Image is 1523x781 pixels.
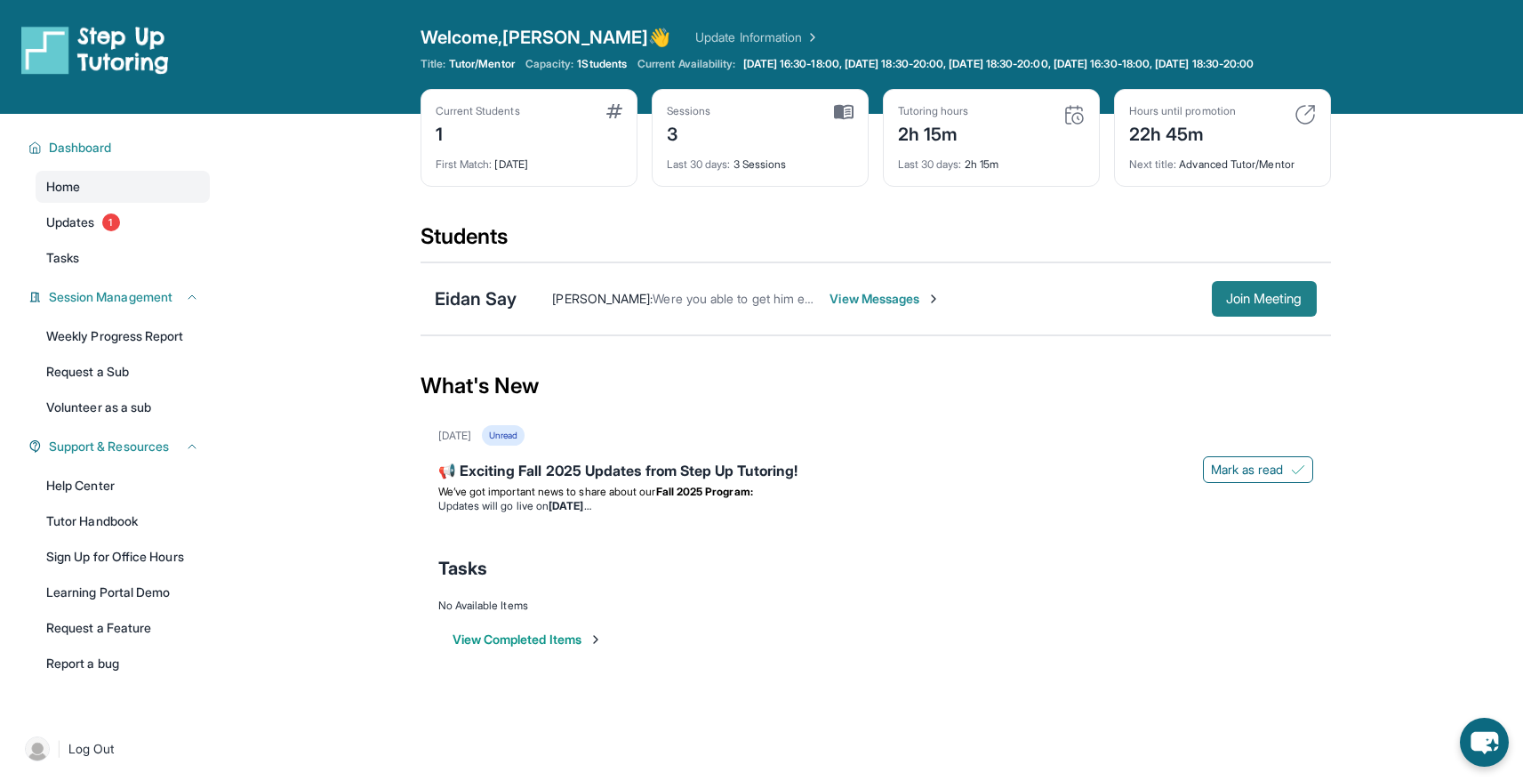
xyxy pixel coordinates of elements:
[438,460,1313,485] div: 📢 Exciting Fall 2025 Updates from Step Up Tutoring!
[36,242,210,274] a: Tasks
[525,57,574,71] span: Capacity:
[552,291,653,306] span: [PERSON_NAME] :
[1212,281,1317,317] button: Join Meeting
[421,57,445,71] span: Title:
[438,499,1313,513] li: Updates will go live on
[36,612,210,644] a: Request a Feature
[1226,294,1303,304] span: Join Meeting
[438,485,656,498] span: We’ve got important news to share about our
[102,213,120,231] span: 1
[1295,104,1316,125] img: card
[549,499,590,512] strong: [DATE]
[42,438,199,455] button: Support & Resources
[898,157,962,171] span: Last 30 days :
[449,57,515,71] span: Tutor/Mentor
[453,631,603,648] button: View Completed Items
[1129,118,1236,147] div: 22h 45m
[436,157,493,171] span: First Match :
[36,505,210,537] a: Tutor Handbook
[421,222,1331,262] div: Students
[482,425,525,446] div: Unread
[743,57,1254,71] span: [DATE] 16:30-18:00, [DATE] 18:30-20:00, [DATE] 18:30-20:00, [DATE] 16:30-18:00, [DATE] 18:30-20:00
[606,104,622,118] img: card
[577,57,627,71] span: 1 Students
[46,249,79,267] span: Tasks
[653,291,912,306] span: Were you able to get him enrolled for English?
[25,737,50,761] img: user-img
[802,28,820,46] img: Chevron Right
[1129,147,1316,172] div: Advanced Tutor/Mentor
[18,729,210,769] a: |Log Out
[57,738,61,760] span: |
[436,147,622,172] div: [DATE]
[46,213,95,231] span: Updates
[1291,463,1305,477] img: Mark as read
[36,206,210,238] a: Updates1
[438,429,471,443] div: [DATE]
[1063,104,1085,125] img: card
[36,320,210,352] a: Weekly Progress Report
[36,576,210,608] a: Learning Portal Demo
[830,290,941,308] span: View Messages
[21,25,169,75] img: logo
[421,25,671,50] span: Welcome, [PERSON_NAME] 👋
[49,288,172,306] span: Session Management
[667,104,711,118] div: Sessions
[1129,157,1177,171] span: Next title :
[898,104,969,118] div: Tutoring hours
[436,104,520,118] div: Current Students
[36,391,210,423] a: Volunteer as a sub
[36,356,210,388] a: Request a Sub
[36,541,210,573] a: Sign Up for Office Hours
[68,740,115,758] span: Log Out
[1460,718,1509,767] button: chat-button
[1211,461,1284,479] span: Mark as read
[36,470,210,502] a: Help Center
[667,157,731,171] span: Last 30 days :
[49,438,169,455] span: Support & Resources
[695,28,820,46] a: Update Information
[36,648,210,680] a: Report a bug
[898,118,969,147] div: 2h 15m
[1203,456,1313,483] button: Mark as read
[637,57,735,71] span: Current Availability:
[42,139,199,157] button: Dashboard
[667,147,854,172] div: 3 Sessions
[436,118,520,147] div: 1
[421,347,1331,425] div: What's New
[438,599,1313,613] div: No Available Items
[740,57,1258,71] a: [DATE] 16:30-18:00, [DATE] 18:30-20:00, [DATE] 18:30-20:00, [DATE] 16:30-18:00, [DATE] 18:30-20:00
[926,292,941,306] img: Chevron-Right
[834,104,854,120] img: card
[435,286,517,311] div: Eidan Say
[656,485,753,498] strong: Fall 2025 Program:
[49,139,112,157] span: Dashboard
[42,288,199,306] button: Session Management
[36,171,210,203] a: Home
[46,178,80,196] span: Home
[1129,104,1236,118] div: Hours until promotion
[898,147,1085,172] div: 2h 15m
[438,556,487,581] span: Tasks
[667,118,711,147] div: 3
